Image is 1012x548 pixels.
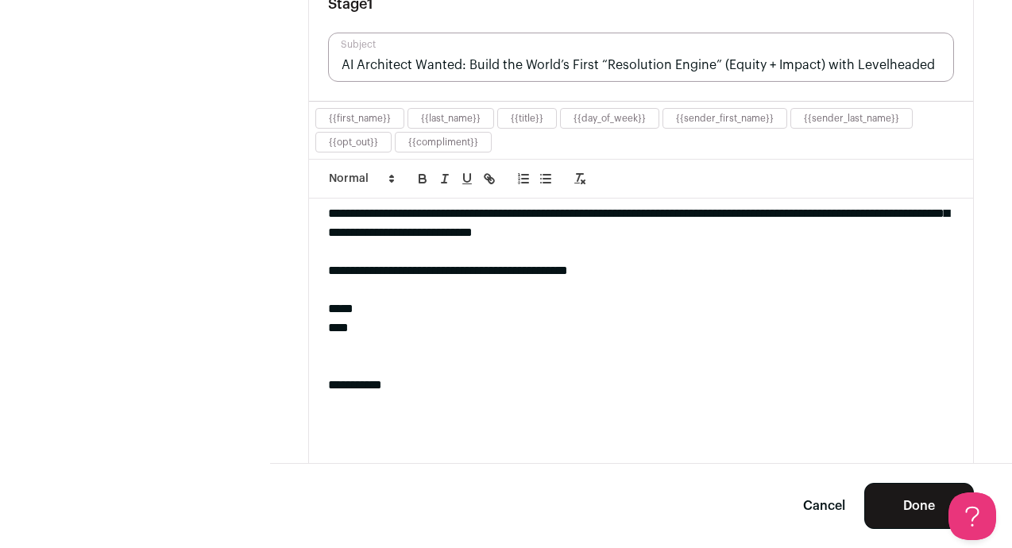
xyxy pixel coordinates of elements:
button: {{first_name}} [329,112,391,125]
button: {{day_of_week}} [574,112,646,125]
button: {{opt_out}} [329,136,378,149]
iframe: Help Scout Beacon - Open [948,492,996,540]
button: {{sender_first_name}} [676,112,774,125]
button: {{title}} [511,112,543,125]
button: Done [864,483,974,529]
input: Subject [328,33,954,82]
button: {{sender_last_name}} [804,112,899,125]
button: {{last_name}} [421,112,481,125]
a: Cancel [803,496,845,515]
button: {{compliment}} [408,136,478,149]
